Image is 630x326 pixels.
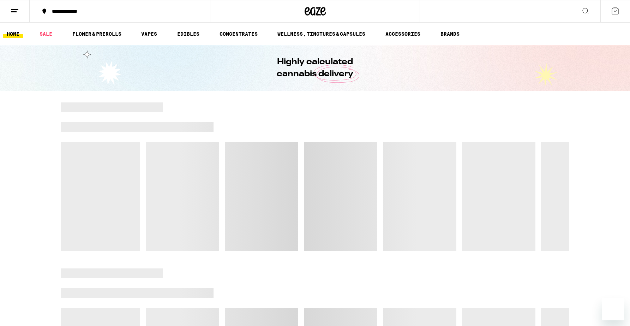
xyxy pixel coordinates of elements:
a: SALE [36,30,56,38]
a: WELLNESS, TINCTURES & CAPSULES [274,30,369,38]
h1: Highly calculated cannabis delivery [257,56,373,80]
a: VAPES [138,30,161,38]
iframe: Button to launch messaging window [602,298,624,320]
a: CONCENTRATES [216,30,261,38]
a: FLOWER & PREROLLS [69,30,125,38]
a: BRANDS [437,30,463,38]
a: EDIBLES [174,30,203,38]
a: HOME [3,30,23,38]
a: ACCESSORIES [382,30,424,38]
